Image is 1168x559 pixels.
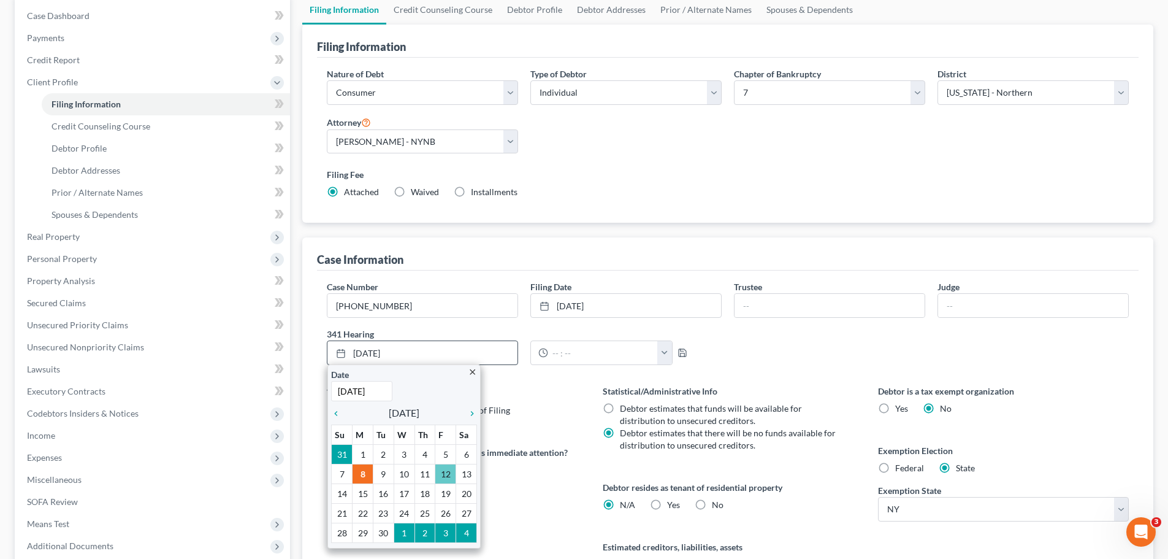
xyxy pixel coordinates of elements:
[52,143,107,153] span: Debtor Profile
[878,484,941,497] label: Exemption State
[530,67,587,80] label: Type of Debtor
[42,137,290,160] a: Debtor Profile
[332,464,353,484] td: 7
[735,294,925,317] input: --
[353,523,373,542] td: 29
[42,160,290,182] a: Debtor Addresses
[603,541,853,553] label: Estimated creditors, liabilities, assets
[353,503,373,523] td: 22
[317,39,406,54] div: Filing Information
[331,381,392,401] input: 1/1/2013
[389,406,419,420] span: [DATE]
[712,499,723,510] span: No
[42,182,290,204] a: Prior / Alternate Names
[27,77,78,87] span: Client Profile
[327,446,578,459] label: Does debtor have any property that needs immediate attention?
[373,484,394,503] td: 16
[435,425,456,444] th: F
[895,463,924,473] span: Federal
[878,385,1129,398] label: Debtor is a tax exempt organization
[435,444,456,464] td: 5
[27,55,80,65] span: Credit Report
[332,503,353,523] td: 21
[52,209,138,220] span: Spouses & Dependents
[394,444,414,464] td: 3
[456,425,477,444] th: Sa
[603,481,853,494] label: Debtor resides as tenant of residential property
[42,115,290,137] a: Credit Counseling Course
[27,33,64,43] span: Payments
[17,358,290,380] a: Lawsuits
[52,99,121,109] span: Filing Information
[468,368,477,377] i: close
[620,428,836,450] span: Debtor estimates that there will be no funds available for distribution to unsecured creditors.
[937,280,960,293] label: Judge
[327,67,384,80] label: Nature of Debt
[321,328,728,341] label: 341 Hearing
[531,294,721,317] a: [DATE]
[331,406,347,420] a: chevron_left
[17,49,290,71] a: Credit Report
[331,409,347,418] i: chevron_left
[332,444,353,464] td: 31
[456,503,477,523] td: 27
[353,444,373,464] td: 1
[530,280,571,293] label: Filing Date
[27,320,128,330] span: Unsecured Priority Claims
[373,503,394,523] td: 23
[373,464,394,484] td: 9
[373,425,394,444] th: Tu
[27,541,113,551] span: Additional Documents
[317,252,403,267] div: Case Information
[667,499,680,510] span: Yes
[52,187,143,198] span: Prior / Alternate Names
[42,93,290,115] a: Filing Information
[332,425,353,444] th: Su
[435,484,456,503] td: 19
[27,253,97,264] span: Personal Property
[353,484,373,503] td: 15
[27,408,139,418] span: Codebtors Insiders & Notices
[414,523,435,542] td: 2
[17,380,290,403] a: Executory Contracts
[327,168,1129,181] label: Filing Fee
[327,280,378,293] label: Case Number
[327,294,517,317] input: Enter case number...
[414,464,435,484] td: 11
[461,409,477,418] i: chevron_right
[456,523,477,542] td: 4
[373,444,394,464] td: 2
[394,503,414,523] td: 24
[27,496,78,507] span: SOFA Review
[394,464,414,484] td: 10
[17,292,290,314] a: Secured Claims
[937,67,966,80] label: District
[27,364,60,374] span: Lawsuits
[42,204,290,226] a: Spouses & Dependents
[17,5,290,27] a: Case Dashboard
[414,484,435,503] td: 18
[394,425,414,444] th: W
[414,425,435,444] th: Th
[956,463,975,473] span: State
[456,444,477,464] td: 6
[394,484,414,503] td: 17
[456,464,477,484] td: 13
[17,314,290,336] a: Unsecured Priority Claims
[414,503,435,523] td: 25
[411,187,439,197] span: Waived
[468,364,477,379] a: close
[327,341,517,364] a: [DATE]
[17,336,290,358] a: Unsecured Nonpriority Claims
[52,165,120,175] span: Debtor Addresses
[27,342,144,352] span: Unsecured Nonpriority Claims
[620,499,635,510] span: N/A
[456,484,477,503] td: 20
[938,294,1128,317] input: --
[27,430,55,441] span: Income
[27,10,90,21] span: Case Dashboard
[1126,517,1156,547] iframe: Intercom live chat
[27,452,62,463] span: Expenses
[1151,517,1161,527] span: 3
[353,464,373,484] td: 8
